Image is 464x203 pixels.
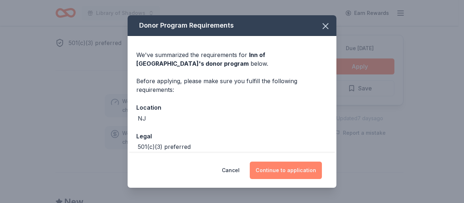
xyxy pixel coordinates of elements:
[138,114,146,123] div: NJ
[250,162,322,179] button: Continue to application
[136,77,328,94] div: Before applying, please make sure you fulfill the following requirements:
[136,131,328,141] div: Legal
[128,15,336,36] div: Donor Program Requirements
[136,103,328,112] div: Location
[222,162,240,179] button: Cancel
[136,50,328,68] div: We've summarized the requirements for below.
[138,142,191,151] div: 501(c)(3) preferred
